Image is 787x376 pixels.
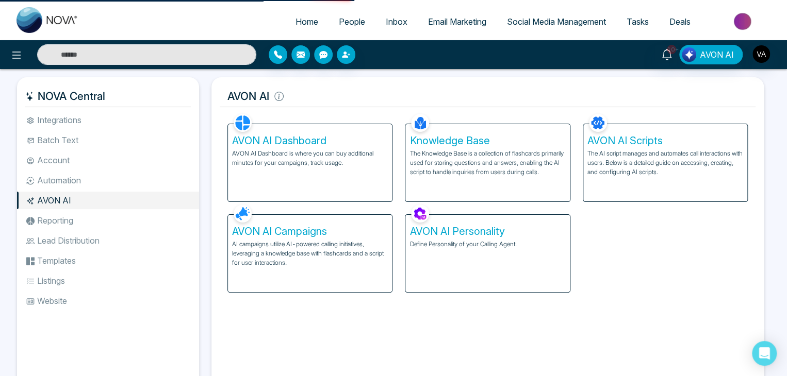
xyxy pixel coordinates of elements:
[507,16,606,27] span: Social Media Management
[17,252,199,269] li: Templates
[234,114,252,132] img: AVON AI Dashboard
[375,12,418,31] a: Inbox
[669,16,691,27] span: Deals
[232,240,388,267] p: AI campaigns utilize AI-powered calling initiatives, leveraging a knowledge base with flashcards ...
[296,16,318,27] span: Home
[700,48,734,61] span: AVON AI
[411,114,429,132] img: Knowledge Base
[659,12,701,31] a: Deals
[17,192,199,209] li: AVON AI
[428,16,486,27] span: Email Marketing
[17,292,199,310] li: Website
[17,7,78,33] img: Nova CRM Logo
[418,12,497,31] a: Email Marketing
[682,47,696,62] img: Lead Flow
[409,225,565,237] h5: AVON AI Personality
[654,45,679,63] a: 10+
[234,204,252,223] img: AVON AI Campaigns
[616,12,659,31] a: Tasks
[17,272,199,289] li: Listings
[679,45,743,64] button: AVON AI
[17,151,199,169] li: Account
[232,149,388,167] p: AVON AI Dashboard is where you can buy additional minutes for your campaigns, track usage.
[589,114,607,132] img: AVON AI Scripts
[587,149,743,177] p: The AI script manages and automates call interactions with users. Below is a detailed guide on ac...
[409,240,565,249] p: Define Personality of your Calling Agent.
[285,12,329,31] a: Home
[329,12,375,31] a: People
[17,212,199,229] li: Reporting
[339,16,365,27] span: People
[386,16,407,27] span: Inbox
[409,149,565,177] p: The Knowledge Base is a collection of flashcards primarily used for storing questions and answers...
[706,10,781,33] img: Market-place.gif
[220,86,756,107] h5: AVON AI
[232,225,388,237] h5: AVON AI Campaigns
[17,172,199,189] li: Automation
[17,232,199,249] li: Lead Distribution
[232,134,388,147] h5: AVON AI Dashboard
[667,45,676,54] span: 10+
[752,45,770,63] img: User Avatar
[497,12,616,31] a: Social Media Management
[411,204,429,223] img: AVON AI Personality
[627,16,649,27] span: Tasks
[752,341,777,366] div: Open Intercom Messenger
[25,86,191,107] h5: NOVA Central
[17,111,199,129] li: Integrations
[17,131,199,149] li: Batch Text
[587,134,743,147] h5: AVON AI Scripts
[409,134,565,147] h5: Knowledge Base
